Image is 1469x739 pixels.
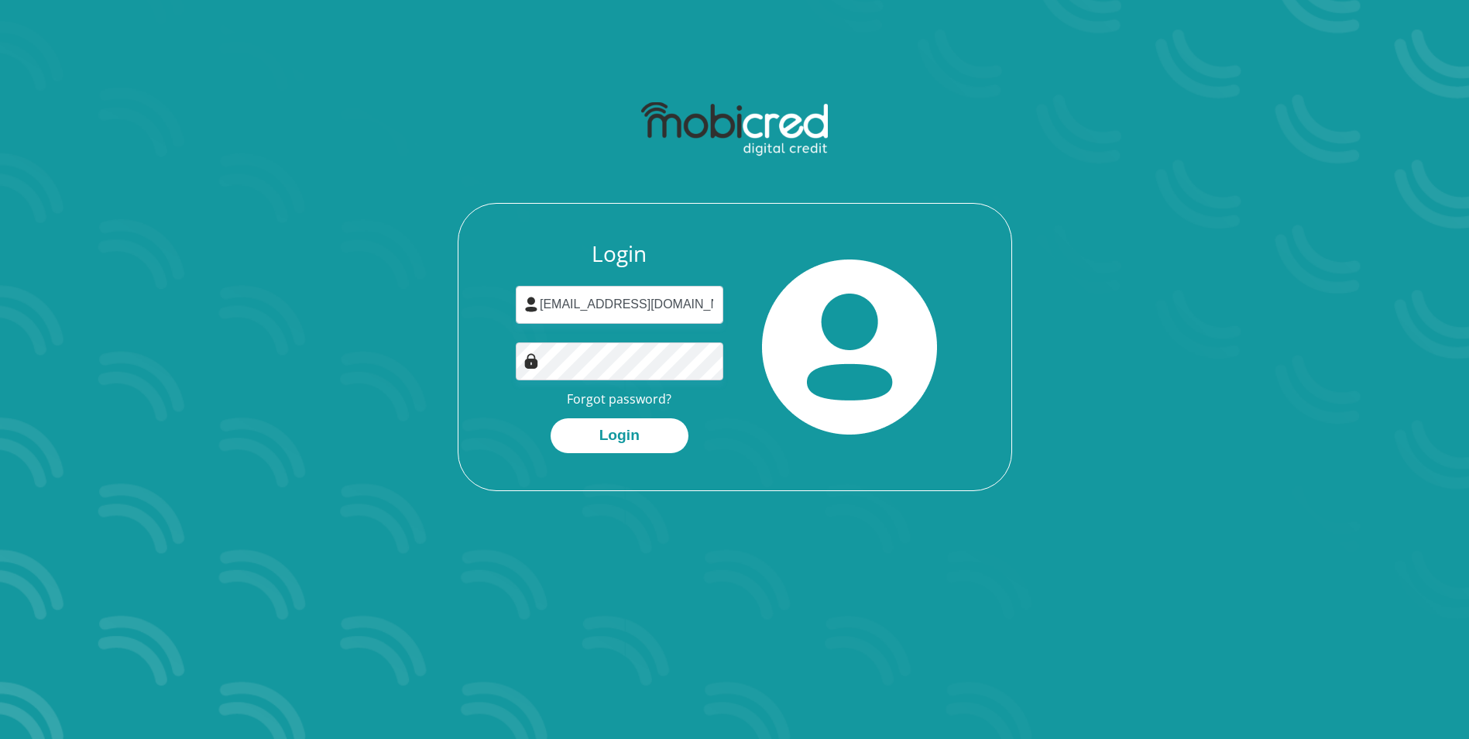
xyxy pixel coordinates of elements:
input: Username [516,286,723,324]
img: mobicred logo [641,102,828,156]
h3: Login [516,241,723,267]
button: Login [551,418,688,453]
img: user-icon image [523,297,539,312]
a: Forgot password? [567,390,671,407]
img: Image [523,353,539,369]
